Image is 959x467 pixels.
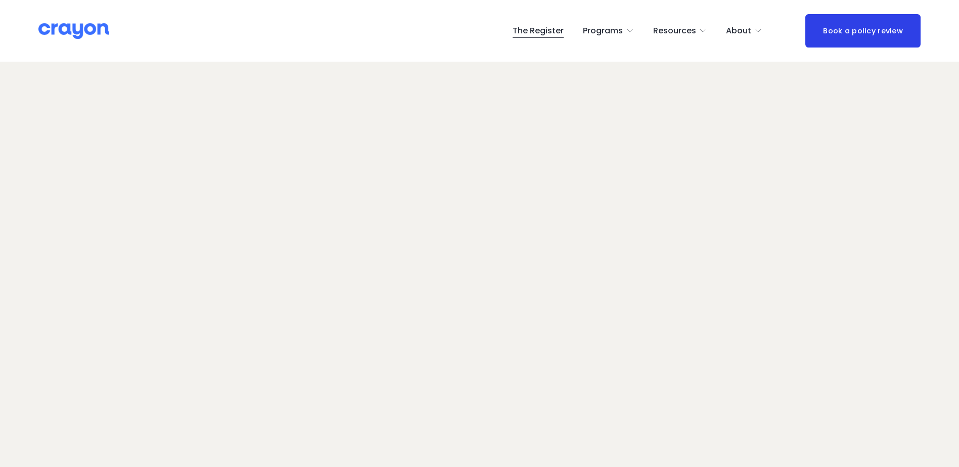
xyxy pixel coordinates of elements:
a: folder dropdown [653,23,707,39]
a: folder dropdown [583,23,634,39]
a: Book a policy review [805,14,921,47]
span: Resources [653,24,696,38]
a: The Register [513,23,564,39]
span: About [726,24,751,38]
iframe: Tidio Chat [818,402,954,449]
a: folder dropdown [726,23,762,39]
img: Crayon [38,22,109,40]
span: Programs [583,24,623,38]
